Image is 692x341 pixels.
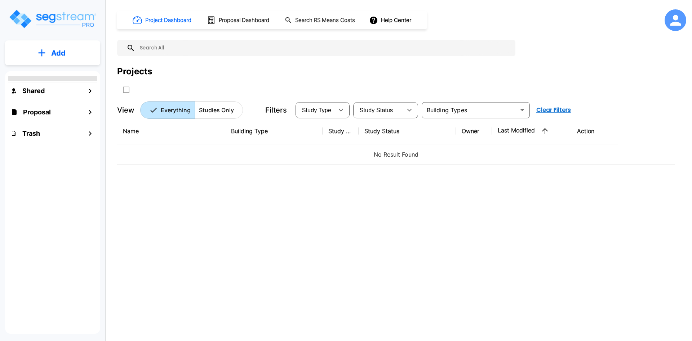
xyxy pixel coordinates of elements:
[533,103,574,117] button: Clear Filters
[135,40,512,56] input: Search All
[130,12,195,28] button: Project Dashboard
[8,9,97,29] img: Logo
[456,118,492,144] th: Owner
[265,105,287,115] p: Filters
[145,16,191,25] h1: Project Dashboard
[119,83,133,97] button: SelectAll
[571,118,618,144] th: Action
[123,150,669,159] p: No Result Found
[297,100,334,120] div: Select
[359,118,456,144] th: Study Status
[22,86,45,96] h1: Shared
[140,101,195,119] button: Everything
[368,13,414,27] button: Help Center
[492,118,571,144] th: Last Modified
[161,106,191,114] p: Everything
[355,100,402,120] div: Select
[117,65,152,78] div: Projects
[295,16,355,25] h1: Search RS Means Costs
[51,48,66,58] p: Add
[5,43,100,64] button: Add
[424,105,516,115] input: Building Types
[140,101,243,119] div: Platform
[323,118,359,144] th: Study Type
[225,118,323,144] th: Building Type
[302,107,331,113] span: Study Type
[204,13,273,28] button: Proposal Dashboard
[23,107,51,117] h1: Proposal
[22,128,40,138] h1: Trash
[282,13,359,27] button: Search RS Means Costs
[517,105,527,115] button: Open
[360,107,393,113] span: Study Status
[117,105,134,115] p: View
[195,101,243,119] button: Studies Only
[117,118,225,144] th: Name
[219,16,269,25] h1: Proposal Dashboard
[199,106,234,114] p: Studies Only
